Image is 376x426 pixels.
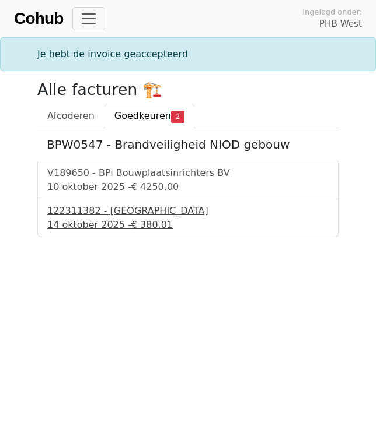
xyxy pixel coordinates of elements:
a: Afcoderen [37,104,105,128]
span: € 380.01 [131,219,173,230]
span: Afcoderen [47,110,95,121]
div: 10 oktober 2025 - [47,180,329,194]
a: Goedkeuren2 [105,104,194,128]
div: 122311382 - [GEOGRAPHIC_DATA] [47,204,329,218]
div: V189650 - BPi Bouwplaatsinrichters BV [47,166,329,180]
span: 2 [171,111,184,122]
div: 14 oktober 2025 - [47,218,329,232]
h5: BPW0547 - Brandveiligheid NIOD gebouw [47,138,329,152]
span: Goedkeuren [114,110,171,121]
h2: Alle facturen 🏗️ [37,80,339,99]
a: Cohub [14,5,63,33]
a: V189650 - BPi Bouwplaatsinrichters BV10 oktober 2025 -€ 4250.00 [47,166,329,194]
span: € 4250.00 [131,181,179,192]
button: Toggle navigation [72,7,105,30]
div: Je hebt de invoice geaccepteerd [30,47,346,61]
span: PHB West [319,17,362,31]
a: 122311382 - [GEOGRAPHIC_DATA]14 oktober 2025 -€ 380.01 [47,204,329,232]
span: Ingelogd onder: [302,6,362,17]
